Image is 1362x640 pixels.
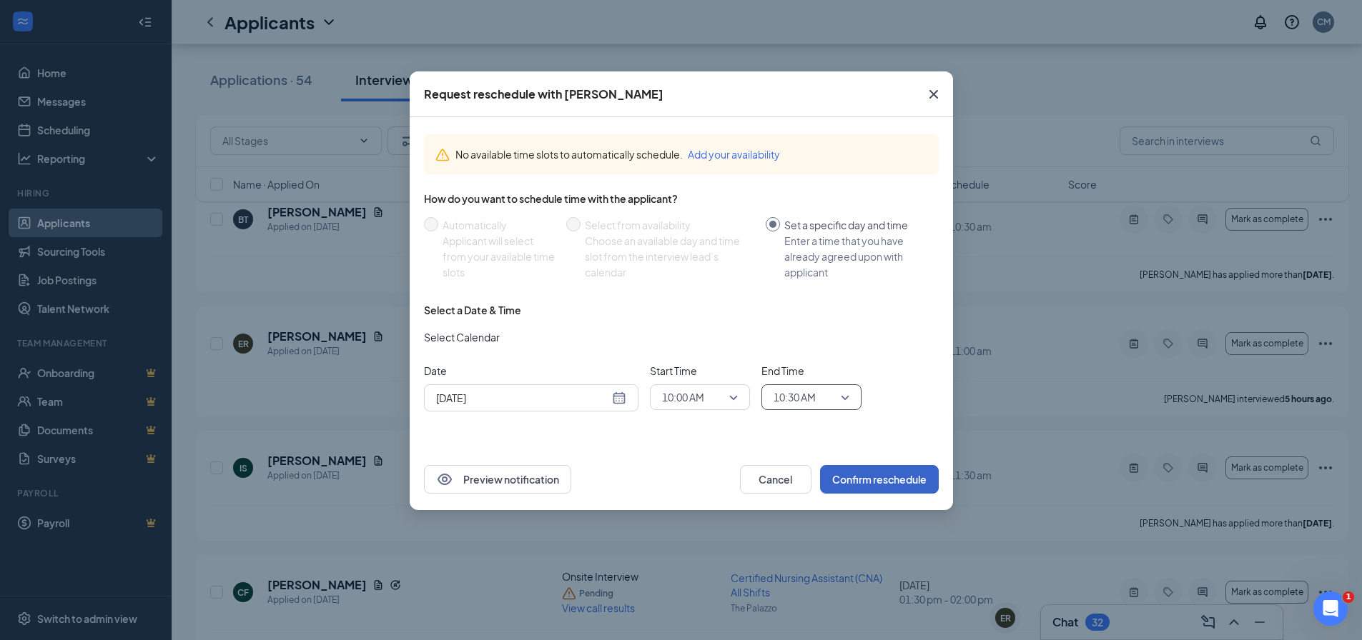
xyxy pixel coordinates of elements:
[662,386,704,408] span: 10:00 AM
[455,146,927,162] div: No available time slots to automatically schedule.
[585,217,754,233] div: Select from availability
[914,71,953,117] button: Close
[784,233,927,280] div: Enter a time that you have already agreed upon with applicant
[435,148,450,162] svg: Warning
[820,465,939,494] button: Confirm reschedule
[424,329,500,345] span: Select Calendar
[585,233,754,280] div: Choose an available day and time slot from the interview lead’s calendar
[424,86,663,102] div: Request reschedule with [PERSON_NAME]
[436,390,609,406] input: Sep 16, 2025
[761,363,862,379] span: End Time
[424,465,571,494] button: EyePreview notification
[436,471,453,488] svg: Eye
[1313,591,1348,626] iframe: Intercom live chat
[784,217,927,233] div: Set a specific day and time
[443,217,555,233] div: Automatically
[688,146,780,162] button: Add your availability
[443,233,555,280] div: Applicant will select from your available time slots
[650,363,750,379] span: Start Time
[424,363,638,379] span: Date
[925,86,942,103] svg: Cross
[740,465,811,494] button: Cancel
[424,191,939,206] div: How do you want to schedule time with the applicant?
[1343,591,1354,603] span: 1
[424,303,521,317] div: Select a Date & Time
[774,386,816,408] span: 10:30 AM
